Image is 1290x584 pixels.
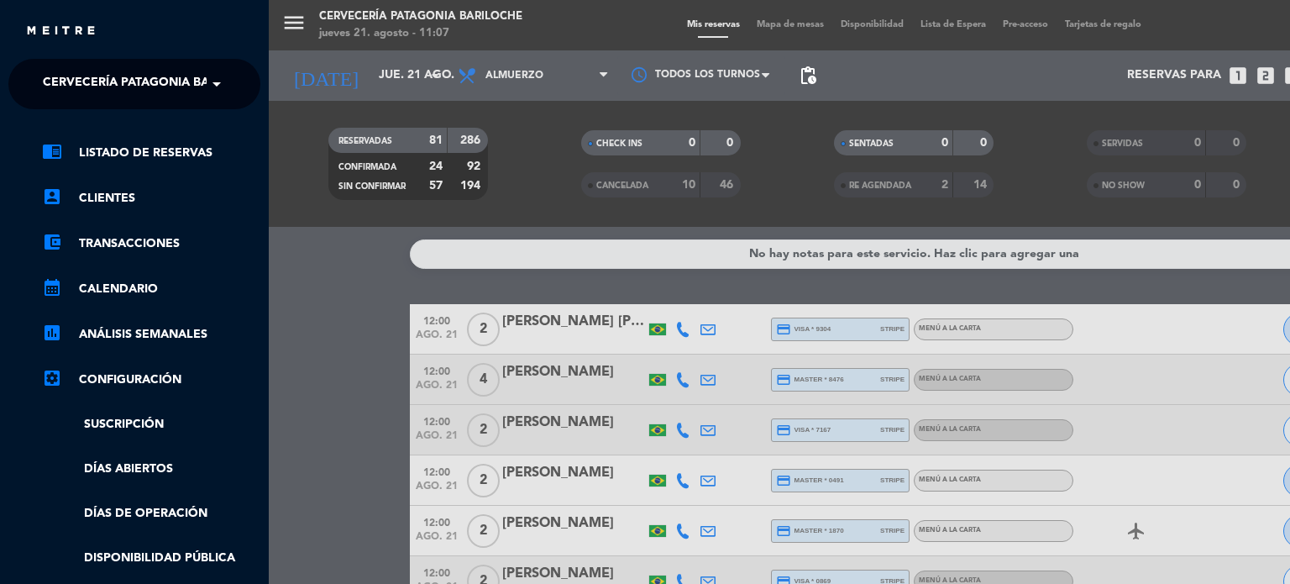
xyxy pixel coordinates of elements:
[42,143,260,163] a: chrome_reader_modeListado de Reservas
[42,141,62,161] i: chrome_reader_mode
[42,188,260,208] a: account_boxClientes
[42,368,62,388] i: settings_applications
[42,234,260,254] a: account_balance_walletTransacciones
[42,277,62,297] i: calendar_month
[42,323,62,343] i: assessment
[42,187,62,207] i: account_box
[42,415,260,434] a: Suscripción
[42,549,260,568] a: Disponibilidad pública
[798,66,818,86] span: pending_actions
[42,370,260,390] a: Configuración
[42,460,260,479] a: Días abiertos
[42,504,260,523] a: Días de Operación
[25,25,97,38] img: MEITRE
[42,324,260,345] a: assessmentANÁLISIS SEMANALES
[42,232,62,252] i: account_balance_wallet
[43,66,262,102] span: Cervecería Patagonia Bariloche
[42,279,260,299] a: calendar_monthCalendario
